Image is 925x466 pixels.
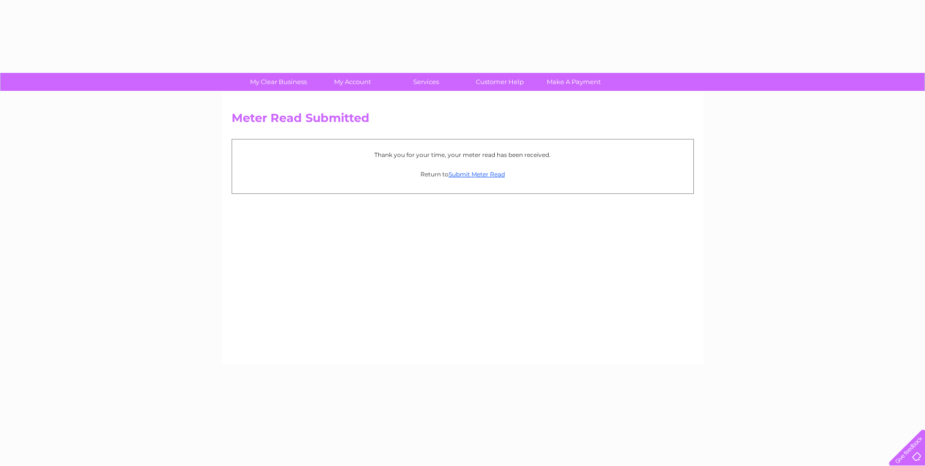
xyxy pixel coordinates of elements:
[449,171,505,178] a: Submit Meter Read
[312,73,392,91] a: My Account
[238,73,319,91] a: My Clear Business
[534,73,614,91] a: Make A Payment
[232,111,694,130] h2: Meter Read Submitted
[237,170,689,179] p: Return to
[386,73,466,91] a: Services
[237,150,689,159] p: Thank you for your time, your meter read has been received.
[460,73,540,91] a: Customer Help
